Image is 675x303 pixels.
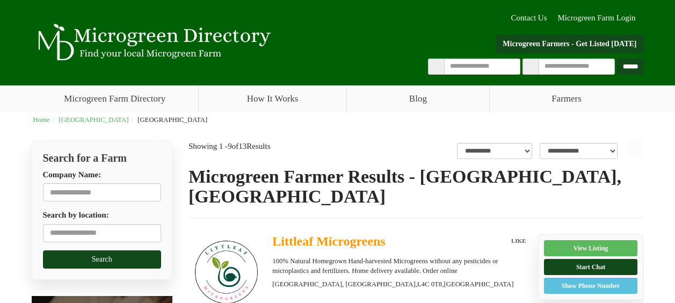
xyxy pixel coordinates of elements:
[417,279,442,289] span: L4C 0T8
[544,240,638,256] a: View Listing
[228,142,232,150] span: 9
[149,229,154,237] i: Use Current Location
[347,85,489,112] a: Blog
[540,143,618,159] select: sortbox-1
[272,280,513,288] small: [GEOGRAPHIC_DATA], [GEOGRAPHIC_DATA], ,
[32,85,199,112] a: Microgreen Farm Directory
[506,234,530,247] button: LIKE
[272,234,385,248] span: Littleaf Microgreens
[510,237,526,244] span: LIKE
[496,35,643,53] a: Microgreen Farmers - Get Listed [DATE]
[59,116,128,124] a: [GEOGRAPHIC_DATA]
[188,167,644,207] h1: Microgreen Farmer Results - [GEOGRAPHIC_DATA], [GEOGRAPHIC_DATA]
[272,234,492,251] a: Littleaf Microgreens
[43,250,162,269] button: Search
[544,259,638,275] a: Start Chat
[490,85,644,112] span: Farmers
[550,281,632,291] div: Show Phone Number
[505,12,552,24] a: Contact Us
[43,210,109,221] label: Search by location:
[137,116,207,124] span: [GEOGRAPHIC_DATA]
[457,143,532,159] select: overall_rating_filter-1
[272,256,529,276] p: 100% Natural Homegrown Hand-harvested Microgreens without any pesticides or microplastics and fer...
[43,152,162,164] h2: Search for a Farm
[238,142,246,150] span: 13
[43,169,101,181] label: Company Name:
[558,12,641,24] a: Microgreen Farm Login
[444,279,513,289] span: [GEOGRAPHIC_DATA]
[33,116,50,124] a: Home
[32,24,273,61] img: Microgreen Directory
[199,85,346,112] a: How It Works
[188,141,340,152] div: Showing 1 - of Results
[603,63,608,70] i: Use Current Location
